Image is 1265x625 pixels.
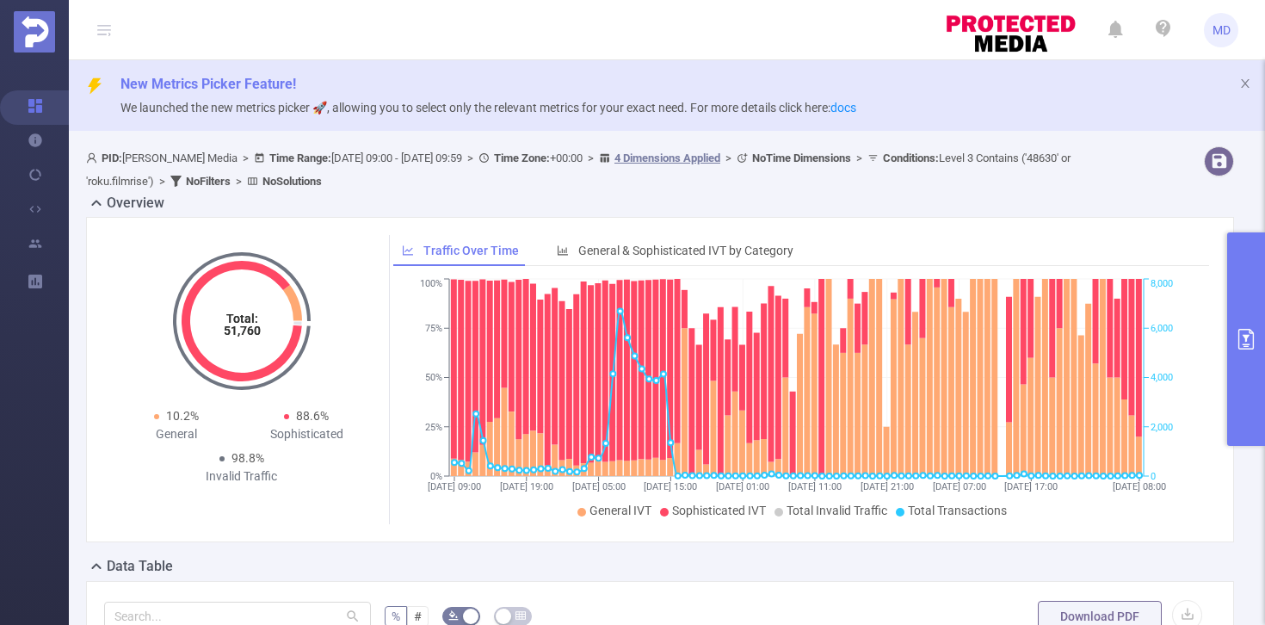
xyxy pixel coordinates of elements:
tspan: Total: [225,312,257,325]
span: > [238,152,254,164]
i: icon: user [86,152,102,164]
b: No Solutions [262,175,322,188]
button: icon: close [1239,74,1251,93]
tspan: [DATE] 21:00 [861,481,914,492]
i: icon: thunderbolt [86,77,103,95]
span: > [720,152,737,164]
tspan: 75% [425,323,442,334]
span: 10.2% [166,409,199,423]
tspan: 2,000 [1151,422,1173,433]
h2: Overview [107,193,164,213]
span: > [462,152,478,164]
tspan: 6,000 [1151,323,1173,334]
span: # [414,610,422,623]
b: Time Zone: [494,152,550,164]
b: Time Range: [269,152,331,164]
tspan: 8,000 [1151,279,1173,290]
span: % [392,610,400,623]
div: General [111,425,242,443]
span: MD [1213,13,1231,47]
tspan: 4,000 [1151,373,1173,384]
span: General IVT [589,504,651,517]
tspan: 50% [425,373,442,384]
span: [PERSON_NAME] Media [DATE] 09:00 - [DATE] 09:59 +00:00 [86,152,1071,188]
i: icon: close [1239,77,1251,90]
b: No Filters [186,175,231,188]
a: docs [830,101,856,114]
span: > [231,175,247,188]
tspan: [DATE] 11:00 [788,481,842,492]
span: Traffic Over Time [423,244,519,257]
tspan: [DATE] 19:00 [500,481,553,492]
b: No Time Dimensions [752,152,851,164]
i: icon: bg-colors [448,610,459,621]
u: 4 Dimensions Applied [614,152,720,164]
i: icon: bar-chart [557,244,569,257]
tspan: [DATE] 15:00 [644,481,697,492]
span: New Metrics Picker Feature! [120,76,296,92]
span: > [851,152,867,164]
i: icon: table [515,610,526,621]
tspan: [DATE] 09:00 [428,481,481,492]
div: Invalid Traffic [176,467,307,486]
span: We launched the new metrics picker 🚀, allowing you to select only the relevant metrics for your e... [120,101,856,114]
span: 98.8% [231,451,264,465]
tspan: [DATE] 01:00 [716,481,769,492]
tspan: [DATE] 05:00 [572,481,626,492]
tspan: 0% [430,471,442,482]
span: Sophisticated IVT [672,504,766,517]
span: 88.6% [296,409,329,423]
tspan: 51,760 [223,324,260,337]
span: Total Transactions [908,504,1007,517]
img: Protected Media [14,11,55,53]
b: Conditions : [883,152,939,164]
tspan: 0 [1151,471,1156,482]
h2: Data Table [107,556,173,577]
div: Sophisticated [242,425,373,443]
tspan: 100% [420,279,442,290]
tspan: [DATE] 08:00 [1113,481,1166,492]
span: > [583,152,599,164]
tspan: [DATE] 07:00 [933,481,986,492]
i: icon: line-chart [402,244,414,257]
span: General & Sophisticated IVT by Category [578,244,793,257]
span: > [154,175,170,188]
tspan: [DATE] 17:00 [1004,481,1058,492]
span: Total Invalid Traffic [787,504,887,517]
b: PID: [102,152,122,164]
tspan: 25% [425,422,442,433]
